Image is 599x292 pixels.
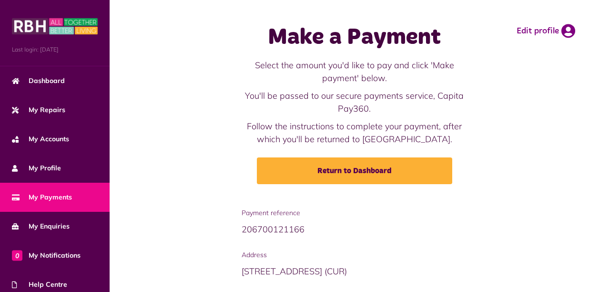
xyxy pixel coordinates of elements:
span: 206700121166 [242,224,305,235]
span: [STREET_ADDRESS] (CUR) [242,266,347,277]
p: Select the amount you'd like to pay and click 'Make payment' below. [242,59,467,84]
span: My Payments [12,192,72,202]
a: Edit profile [517,24,575,38]
a: Return to Dashboard [257,157,452,184]
span: Dashboard [12,76,65,86]
span: Last login: [DATE] [12,45,98,54]
p: Follow the instructions to complete your payment, after which you'll be returned to [GEOGRAPHIC_D... [242,120,467,146]
span: Help Centre [12,280,67,290]
span: My Notifications [12,250,81,261]
span: Payment reference [242,208,467,218]
p: You'll be passed to our secure payments service, Capita Pay360. [242,89,467,115]
span: My Enquiries [12,221,70,231]
span: 0 [12,250,22,261]
span: Address [242,250,467,260]
img: MyRBH [12,17,98,36]
span: My Profile [12,163,61,173]
h1: Make a Payment [242,24,467,52]
span: My Repairs [12,105,65,115]
span: My Accounts [12,134,69,144]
